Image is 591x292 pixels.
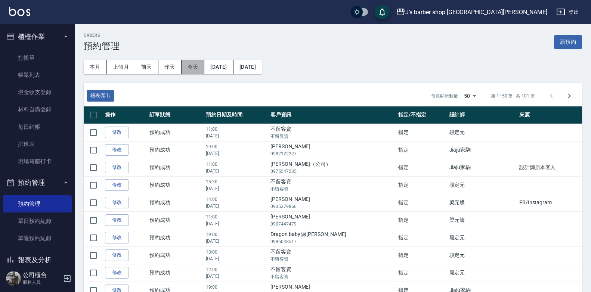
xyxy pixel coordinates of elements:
[448,194,517,211] td: 梁元騰
[148,264,204,282] td: 預約成功
[148,229,204,246] td: 預約成功
[3,136,72,153] a: 排班表
[3,66,72,84] a: 帳單列表
[148,246,204,264] td: 預約成功
[396,264,447,282] td: 指定
[182,60,205,74] button: 今天
[206,161,267,168] p: 11:00
[105,249,129,261] a: 修改
[206,220,267,227] p: [DATE]
[206,266,267,273] p: 12:00
[135,60,158,74] button: 前天
[269,194,396,211] td: [PERSON_NAME]
[3,49,72,66] a: 打帳單
[3,173,72,192] button: 預約管理
[270,273,394,280] p: 不留客資
[269,229,396,246] td: Dragon baby 瀜[PERSON_NAME]
[206,238,267,245] p: [DATE]
[405,7,547,17] div: J’s barber shop [GEOGRAPHIC_DATA][PERSON_NAME]
[158,60,182,74] button: 昨天
[448,264,517,282] td: 段定元
[554,35,582,49] button: 新預約
[270,256,394,263] p: 不留客資
[448,211,517,229] td: 梁元騰
[396,246,447,264] td: 指定
[206,126,267,133] p: 11:00
[148,141,204,159] td: 預約成功
[3,101,72,118] a: 材料自購登錄
[105,179,129,191] a: 修改
[396,211,447,229] td: 指定
[23,279,61,286] p: 服務人員
[206,255,267,262] p: [DATE]
[269,141,396,159] td: [PERSON_NAME]
[233,60,262,74] button: [DATE]
[269,106,396,124] th: 客戶資訊
[105,214,129,226] a: 修改
[396,229,447,246] td: 指定
[396,141,447,159] td: 指定
[206,150,267,157] p: [DATE]
[3,27,72,46] button: 櫃檯作業
[448,229,517,246] td: 段定元
[396,194,447,211] td: 指定
[206,284,267,291] p: 19:00
[105,267,129,279] a: 修改
[517,159,582,176] td: 設計師原本客人
[396,124,447,141] td: 指定
[206,214,267,220] p: 11:00
[3,84,72,101] a: 現金收支登錄
[517,194,582,211] td: FB/Instagram
[105,162,129,173] a: 修改
[206,133,267,139] p: [DATE]
[206,178,267,185] p: 15:30
[105,127,129,138] a: 修改
[3,195,72,212] a: 預約管理
[448,124,517,141] td: 段定元
[560,87,578,105] button: Go to next page
[448,159,517,176] td: Jiaju家駒
[3,153,72,170] a: 現場電腦打卡
[87,90,114,102] button: 報表匯出
[204,106,269,124] th: 預約日期及時間
[206,168,267,174] p: [DATE]
[107,60,135,74] button: 上個月
[105,197,129,208] a: 修改
[103,106,148,124] th: 操作
[206,273,267,280] p: [DATE]
[3,230,72,247] a: 單週預約紀錄
[393,4,550,20] button: J’s barber shop [GEOGRAPHIC_DATA][PERSON_NAME]
[270,150,394,157] p: 0982122227
[375,4,390,19] button: save
[269,246,396,264] td: 不留客資
[396,106,447,124] th: 指定/不指定
[269,159,396,176] td: [PERSON_NAME]（公司）
[23,271,61,279] h5: 公司櫃台
[84,41,120,51] h3: 預約管理
[448,246,517,264] td: 段定元
[448,106,517,124] th: 設計師
[491,93,535,99] p: 第 1–50 筆 共 101 筆
[270,203,394,210] p: 0935379866
[6,271,21,286] img: Person
[396,176,447,194] td: 指定
[206,203,267,209] p: [DATE]
[84,33,120,38] h2: Orders
[9,7,30,16] img: Logo
[448,176,517,194] td: 段定元
[270,238,394,245] p: 0986048517
[3,212,72,230] a: 單日預約紀錄
[148,106,204,124] th: 訂單狀態
[517,106,582,124] th: 來源
[270,186,394,192] p: 不留客資
[105,144,129,156] a: 修改
[270,221,394,227] p: 0907447479
[554,38,582,45] a: 新預約
[206,231,267,238] p: 19:00
[148,124,204,141] td: 預約成功
[270,168,394,175] p: 0975547235
[3,118,72,136] a: 每日結帳
[148,194,204,211] td: 預約成功
[270,133,394,140] p: 不留客資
